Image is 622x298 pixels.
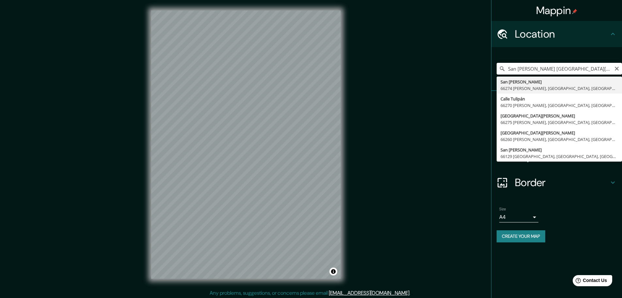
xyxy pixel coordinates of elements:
[614,65,619,71] button: Clear
[210,289,410,297] p: Any problems, suggestions, or concerns please email .
[501,79,618,85] div: San [PERSON_NAME]
[501,96,618,102] div: Calle Tulipán
[497,63,622,75] input: Pick your city or area
[501,153,618,160] div: 66129 [GEOGRAPHIC_DATA], [GEOGRAPHIC_DATA], [GEOGRAPHIC_DATA]
[491,91,622,117] div: Pins
[501,85,618,92] div: 66274 [PERSON_NAME], [GEOGRAPHIC_DATA], [GEOGRAPHIC_DATA]
[491,143,622,169] div: Layout
[501,102,618,109] div: 66270 [PERSON_NAME], [GEOGRAPHIC_DATA], [GEOGRAPHIC_DATA]
[515,150,609,163] h4: Layout
[572,9,577,14] img: pin-icon.png
[501,147,618,153] div: San [PERSON_NAME]
[411,289,413,297] div: .
[536,4,578,17] h4: Mappin
[410,289,411,297] div: .
[501,119,618,126] div: 66275 [PERSON_NAME], [GEOGRAPHIC_DATA], [GEOGRAPHIC_DATA]
[491,21,622,47] div: Location
[497,230,545,242] button: Create your map
[501,136,618,143] div: 66260 [PERSON_NAME], [GEOGRAPHIC_DATA], [GEOGRAPHIC_DATA]
[499,206,506,212] label: Size
[491,117,622,143] div: Style
[329,268,337,275] button: Toggle attribution
[564,272,615,291] iframe: Help widget launcher
[499,212,538,222] div: A4
[515,176,609,189] h4: Border
[151,10,341,279] canvas: Map
[515,27,609,41] h4: Location
[501,130,618,136] div: [GEOGRAPHIC_DATA][PERSON_NAME]
[491,169,622,196] div: Border
[501,113,618,119] div: [GEOGRAPHIC_DATA][PERSON_NAME]
[329,289,409,296] a: [EMAIL_ADDRESS][DOMAIN_NAME]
